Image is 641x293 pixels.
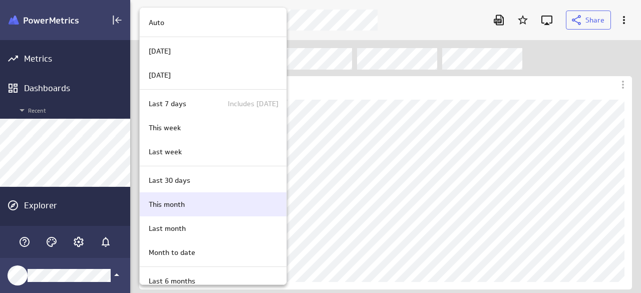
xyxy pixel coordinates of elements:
div: Last 30 days [140,168,286,192]
div: Auto [140,11,286,35]
div: This week [140,116,286,140]
p: [DATE] [149,70,171,81]
p: This month [149,199,185,210]
div: Last month [140,216,286,240]
p: Last 7 days [149,99,186,109]
p: Month to date [149,247,195,258]
div: Month to date [140,240,286,264]
div: Last week [140,140,286,164]
div: This month [140,192,286,216]
p: This week [149,123,181,133]
div: Last 7 days [140,92,286,116]
p: Auto [149,18,164,28]
p: Includes [DATE] [215,99,278,109]
p: Last 30 days [149,175,190,186]
div: Yesterday [140,63,286,87]
p: Last month [149,223,186,234]
p: Last 6 months [149,276,195,286]
p: Last week [149,147,182,157]
p: [DATE] [149,46,171,57]
div: Last 6 months [140,269,286,293]
div: Today [140,39,286,63]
